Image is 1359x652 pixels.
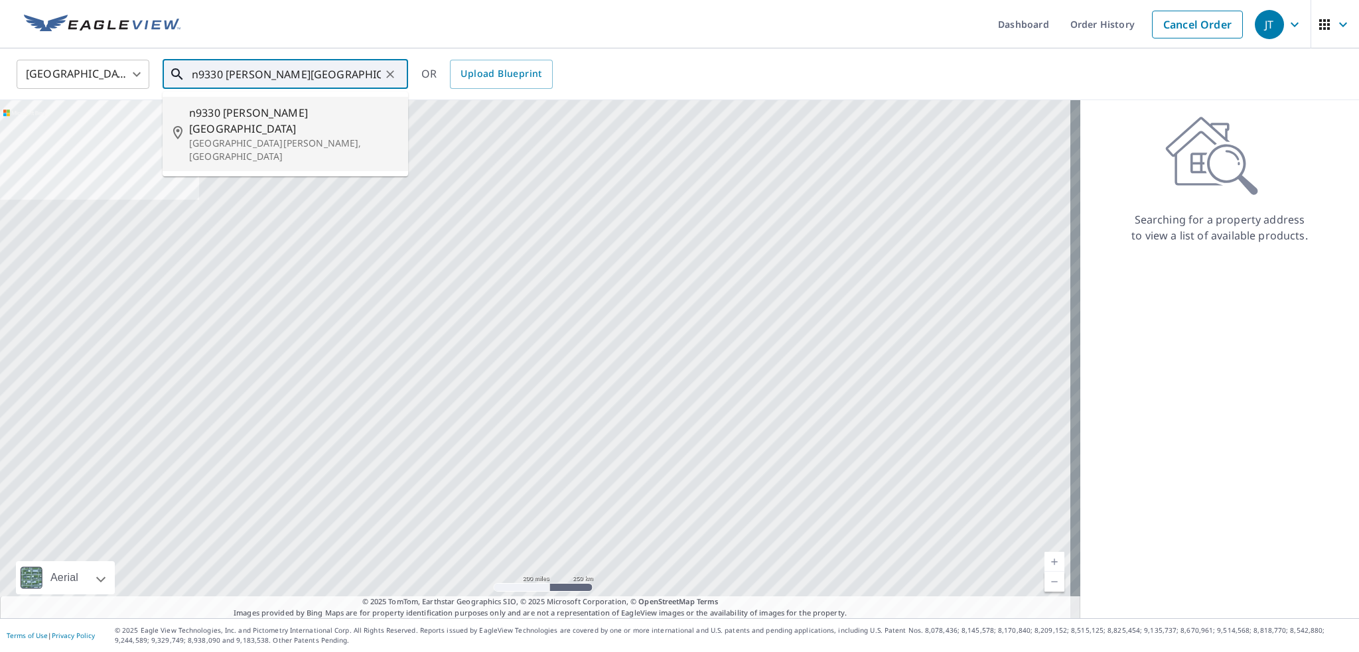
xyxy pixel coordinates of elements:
[52,631,95,640] a: Privacy Policy
[1131,212,1309,243] p: Searching for a property address to view a list of available products.
[17,56,149,93] div: [GEOGRAPHIC_DATA]
[450,60,552,89] a: Upload Blueprint
[638,596,694,606] a: OpenStreetMap
[1044,552,1064,572] a: Current Level 5, Zoom In
[24,15,180,34] img: EV Logo
[189,105,397,137] span: n9330 [PERSON_NAME][GEOGRAPHIC_DATA]
[1255,10,1284,39] div: JT
[421,60,553,89] div: OR
[16,561,115,594] div: Aerial
[1152,11,1243,38] a: Cancel Order
[461,66,541,82] span: Upload Blueprint
[362,596,719,608] span: © 2025 TomTom, Earthstar Geographics SIO, © 2025 Microsoft Corporation, ©
[115,625,1352,645] p: © 2025 Eagle View Technologies, Inc. and Pictometry International Corp. All Rights Reserved. Repo...
[7,631,95,639] p: |
[189,137,397,163] p: [GEOGRAPHIC_DATA][PERSON_NAME], [GEOGRAPHIC_DATA]
[46,561,82,594] div: Aerial
[7,631,48,640] a: Terms of Use
[697,596,719,606] a: Terms
[192,56,381,93] input: Search by address or latitude-longitude
[381,65,399,84] button: Clear
[1044,572,1064,592] a: Current Level 5, Zoom Out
